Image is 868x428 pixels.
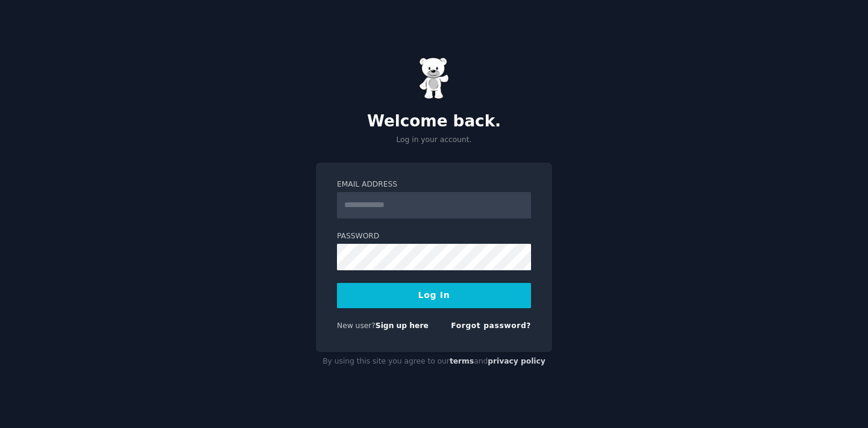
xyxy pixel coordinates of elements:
[419,57,449,99] img: Gummy Bear
[337,283,531,308] button: Log In
[337,179,531,190] label: Email Address
[316,135,552,146] p: Log in your account.
[337,231,531,242] label: Password
[316,112,552,131] h2: Welcome back.
[376,321,429,330] a: Sign up here
[488,357,546,365] a: privacy policy
[450,357,474,365] a: terms
[451,321,531,330] a: Forgot password?
[316,352,552,371] div: By using this site you agree to our and
[337,321,376,330] span: New user?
